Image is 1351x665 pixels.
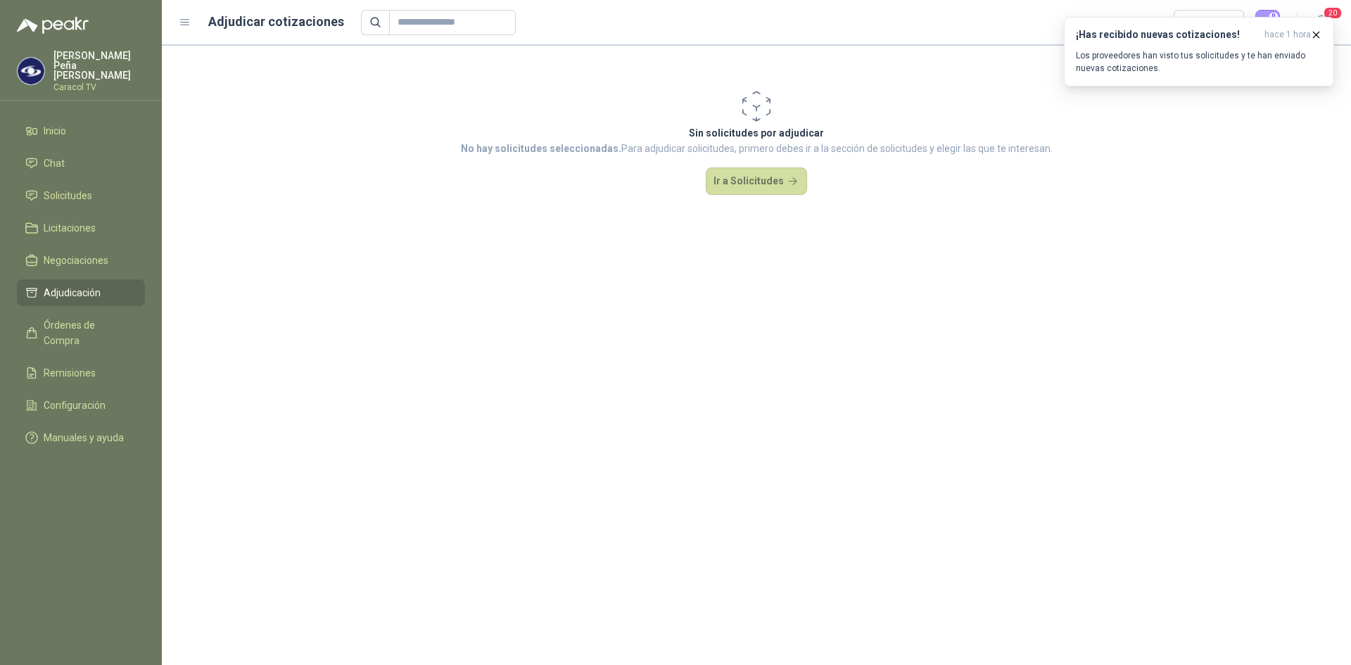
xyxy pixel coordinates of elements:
[44,220,96,236] span: Licitaciones
[44,398,106,413] span: Configuración
[208,12,344,32] h1: Adjudicar cotizaciones
[44,430,124,445] span: Manuales y ayuda
[53,51,145,80] p: [PERSON_NAME] Peña [PERSON_NAME]
[18,58,44,84] img: Company Logo
[44,317,132,348] span: Órdenes de Compra
[706,167,807,196] button: Ir a Solicitudes
[44,123,66,139] span: Inicio
[17,247,145,274] a: Negociaciones
[17,279,145,306] a: Adjudicación
[44,156,65,171] span: Chat
[1076,49,1322,75] p: Los proveedores han visto tus solicitudes y te han enviado nuevas cotizaciones.
[17,215,145,241] a: Licitaciones
[1076,29,1259,41] h3: ¡Has recibido nuevas cotizaciones!
[17,392,145,419] a: Configuración
[1264,29,1311,41] span: hace 1 hora
[461,125,1053,141] p: Sin solicitudes por adjudicar
[461,141,1053,156] p: Para adjudicar solicitudes, primero debes ir a la sección de solicitudes y elegir las que te inte...
[1064,17,1334,87] button: ¡Has recibido nuevas cotizaciones!hace 1 hora Los proveedores han visto tus solicitudes y te han ...
[17,182,145,209] a: Solicitudes
[44,365,96,381] span: Remisiones
[1182,12,1223,33] div: Precio
[17,150,145,177] a: Chat
[17,118,145,144] a: Inicio
[17,312,145,354] a: Órdenes de Compra
[17,17,89,34] img: Logo peakr
[461,143,621,154] strong: No hay solicitudes seleccionadas.
[44,285,101,300] span: Adjudicación
[53,83,145,91] p: Caracol TV
[17,424,145,451] a: Manuales y ayuda
[1323,6,1343,20] span: 20
[1309,10,1334,35] button: 20
[17,360,145,386] a: Remisiones
[44,253,108,268] span: Negociaciones
[1255,10,1281,35] button: 0
[44,188,92,203] span: Solicitudes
